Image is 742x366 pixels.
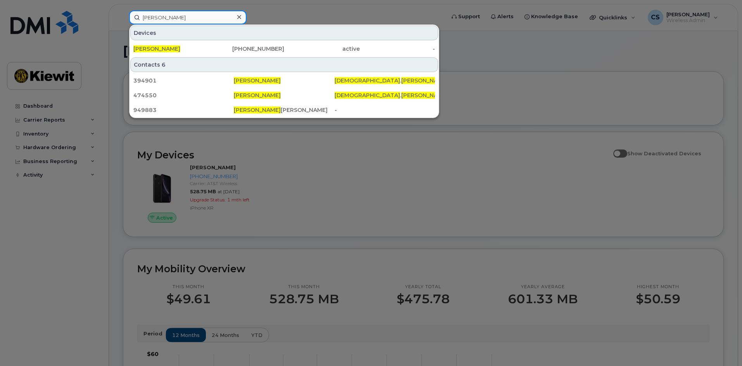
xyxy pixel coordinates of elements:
[130,103,438,117] a: 949883[PERSON_NAME][PERSON_NAME]-
[130,42,438,56] a: [PERSON_NAME][PHONE_NUMBER]active-
[133,91,234,99] div: 474550
[284,45,360,53] div: active
[133,45,180,52] span: [PERSON_NAME]
[130,57,438,72] div: Contacts
[335,77,435,84] div: . [EMAIL_ADDRESS][PERSON_NAME][DOMAIN_NAME]
[209,45,285,53] div: [PHONE_NUMBER]
[130,26,438,40] div: Devices
[234,92,281,99] span: [PERSON_NAME]
[133,77,234,84] div: 394901
[130,74,438,88] a: 394901[PERSON_NAME][DEMOGRAPHIC_DATA].[PERSON_NAME][EMAIL_ADDRESS][PERSON_NAME][DOMAIN_NAME]
[335,91,435,99] div: . 1@[DOMAIN_NAME]
[401,77,448,84] span: [PERSON_NAME]
[335,77,400,84] span: [DEMOGRAPHIC_DATA]
[234,77,281,84] span: [PERSON_NAME]
[162,61,166,69] span: 6
[133,106,234,114] div: 949883
[335,106,435,114] div: -
[360,45,435,53] div: -
[708,332,736,360] iframe: Messenger Launcher
[234,107,281,113] span: [PERSON_NAME]
[335,92,400,99] span: [DEMOGRAPHIC_DATA]
[234,106,334,114] div: [PERSON_NAME]
[401,92,448,99] span: [PERSON_NAME]
[130,88,438,102] a: 474550[PERSON_NAME][DEMOGRAPHIC_DATA].[PERSON_NAME]1@[DOMAIN_NAME]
